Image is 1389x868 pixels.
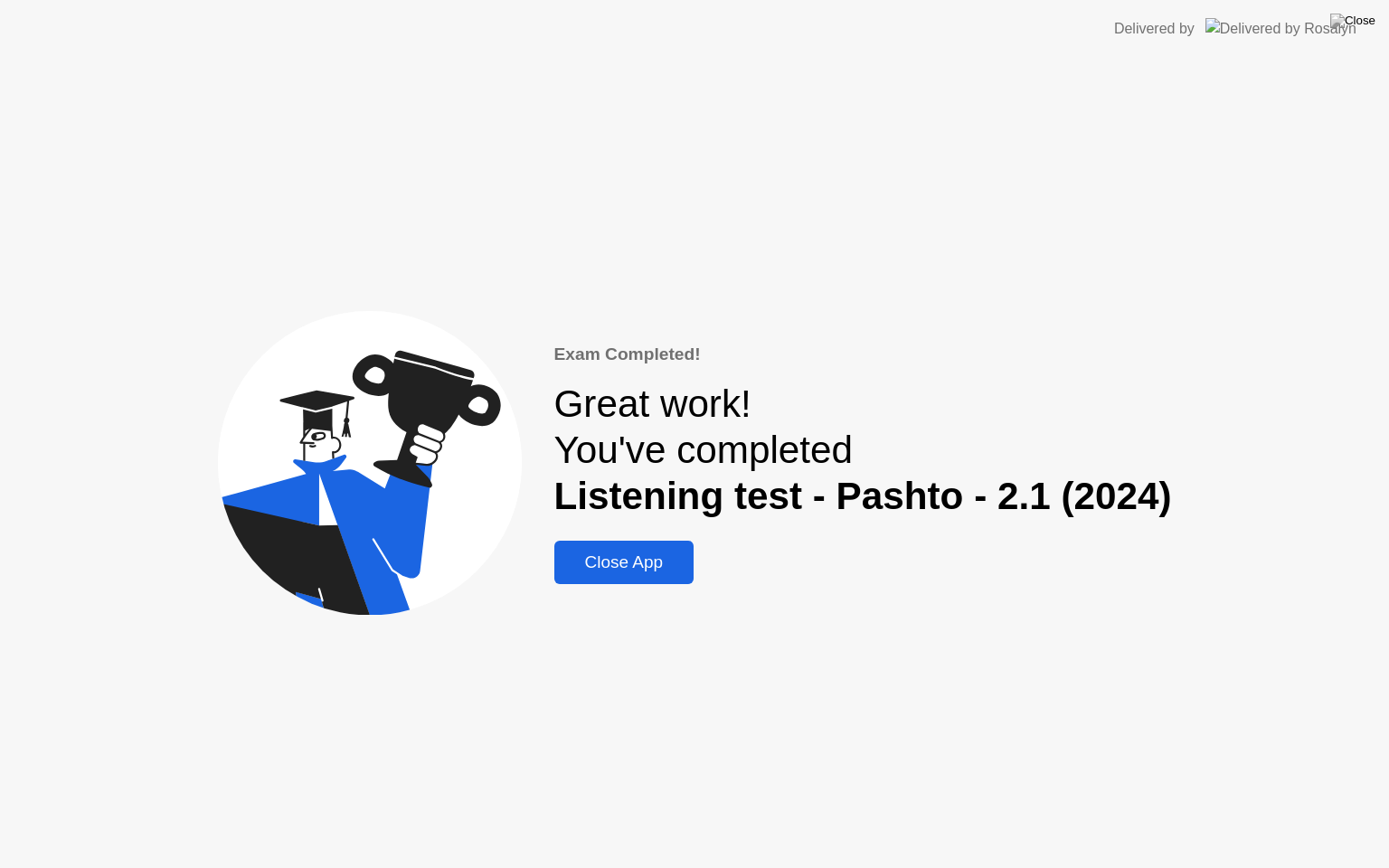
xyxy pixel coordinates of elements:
[554,475,1172,517] b: Listening test - Pashto - 2.1 (2024)
[1114,18,1195,40] div: Delivered by
[1205,18,1356,39] img: Delivered by Rosalyn
[560,552,689,572] div: Close App
[1330,14,1375,28] img: Close
[554,342,1172,368] div: Exam Completed!
[554,382,1172,519] div: Great work! You've completed
[554,541,694,584] button: Close App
